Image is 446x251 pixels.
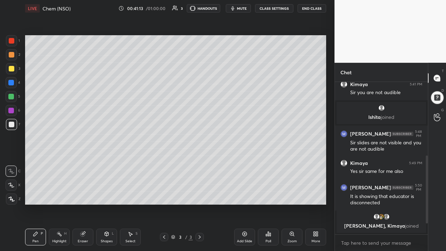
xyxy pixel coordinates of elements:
[409,161,422,165] div: 5:49 PM
[101,239,113,243] div: Shapes
[255,4,293,13] button: CLASS SETTINGS
[41,232,43,235] div: P
[381,114,394,120] span: joined
[373,213,380,220] img: default.png
[6,77,20,88] div: 4
[32,239,39,243] div: Pen
[52,239,67,243] div: Highlight
[237,6,247,11] span: mute
[312,239,320,243] div: More
[341,223,422,229] p: [PERSON_NAME], Kimaya
[64,232,67,235] div: H
[298,4,326,13] button: End Class
[378,213,385,220] img: 556250ce391742919ce7fed76907147e.55380590_3
[340,130,347,137] img: 3
[6,180,21,191] div: X
[350,131,391,137] h6: [PERSON_NAME]
[25,4,40,13] div: LIVE
[6,166,21,177] div: C
[350,184,391,191] h6: [PERSON_NAME]
[391,132,413,136] img: 4P8fHbbgJtejmAAAAAElFTkSuQmCC
[350,89,422,96] div: Sir you are not audible
[43,5,71,12] h4: Chem (NSO)
[391,185,413,190] img: 4P8fHbbgJtejmAAAAAElFTkSuQmCC
[441,88,444,93] p: D
[350,81,368,88] h6: Kimaya
[112,232,114,235] div: L
[405,222,419,229] span: joined
[177,235,184,239] div: 3
[441,107,444,113] p: G
[181,7,183,10] div: 3
[6,105,20,116] div: 6
[350,193,422,206] div: It is showing that educator is disconnected
[226,4,251,13] button: mute
[6,119,20,130] div: 7
[335,82,428,234] div: grid
[237,239,252,243] div: Add Slide
[442,68,444,74] p: T
[6,91,20,102] div: 5
[266,239,271,243] div: Poll
[287,239,297,243] div: Zoom
[189,234,193,240] div: 3
[340,81,347,88] img: default.png
[78,239,88,243] div: Eraser
[6,63,20,74] div: 3
[410,82,422,86] div: 5:41 PM
[187,4,220,13] button: HANDOUTS
[350,168,422,175] div: Yes sir same for me also
[125,239,136,243] div: Select
[6,35,20,46] div: 1
[350,160,368,166] h6: Kimaya
[378,105,385,112] img: default.png
[415,130,422,138] div: 5:48 PM
[415,183,422,192] div: 5:50 PM
[6,49,20,60] div: 2
[350,139,422,153] div: Sir slides are not visible and you are not audible
[185,235,187,239] div: /
[136,232,138,235] div: S
[383,213,390,220] img: default.png
[340,184,347,191] img: 3
[340,160,347,167] img: default.png
[341,114,422,120] p: Ishita
[335,63,357,82] p: Chat
[6,193,21,205] div: Z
